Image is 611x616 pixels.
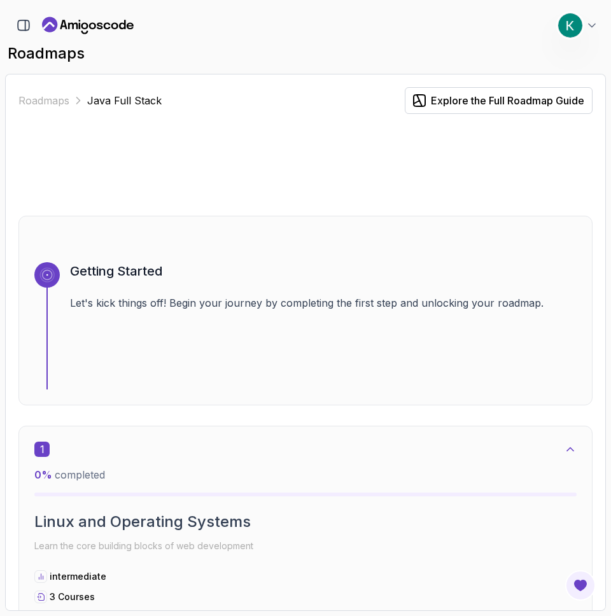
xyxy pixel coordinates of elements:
[8,43,603,64] h2: roadmaps
[34,468,105,481] span: completed
[70,262,577,280] h3: Getting Started
[42,15,134,36] a: Landing page
[34,537,577,555] p: Learn the core building blocks of web development
[18,93,69,108] a: Roadmaps
[70,295,577,311] p: Let's kick things off! Begin your journey by completing the first step and unlocking your roadmap.
[565,570,596,601] button: Open Feedback Button
[34,442,50,457] span: 1
[405,87,593,114] button: Explore the Full Roadmap Guide
[558,13,598,38] button: user profile image
[50,591,95,602] span: 3 Courses
[34,468,52,481] span: 0 %
[87,93,162,108] p: Java Full Stack
[558,13,582,38] img: user profile image
[50,570,106,583] p: intermediate
[431,93,584,108] div: Explore the Full Roadmap Guide
[34,512,577,532] h2: Linux and Operating Systems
